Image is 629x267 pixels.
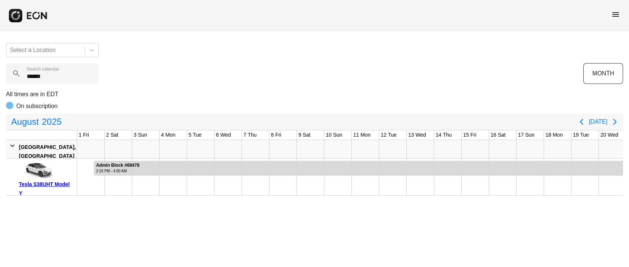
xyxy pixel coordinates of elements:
[611,10,620,19] span: menu
[517,130,536,140] div: 17 Sun
[160,130,177,140] div: 4 Mon
[96,163,140,168] div: Admin Block #68478
[571,130,590,140] div: 19 Tue
[10,114,40,129] span: August
[574,114,589,129] button: Previous page
[19,180,74,198] div: Tesla S38UHT Model Y
[132,130,149,140] div: 3 Sun
[105,130,120,140] div: 2 Sat
[40,114,63,129] span: 2025
[19,161,56,180] img: car
[7,114,66,129] button: August2025
[77,130,91,140] div: 1 Fri
[589,115,607,128] button: [DATE]
[27,66,59,72] label: Search calendar
[607,114,622,129] button: Next page
[16,102,58,111] p: On subscription
[352,130,372,140] div: 11 Mon
[214,130,232,140] div: 6 Wed
[489,130,507,140] div: 16 Sat
[324,130,344,140] div: 10 Sun
[599,130,620,140] div: 20 Wed
[544,130,564,140] div: 18 Mon
[583,63,623,84] button: MONTH
[19,143,76,160] div: [GEOGRAPHIC_DATA], [GEOGRAPHIC_DATA]
[242,130,258,140] div: 7 Thu
[462,130,478,140] div: 15 Fri
[407,130,427,140] div: 13 Wed
[96,168,140,174] div: 2:15 PM - 4:00 AM
[187,130,203,140] div: 5 Tue
[6,90,623,99] p: All times are in EDT
[269,130,283,140] div: 8 Fri
[379,130,398,140] div: 12 Tue
[434,130,453,140] div: 14 Thu
[297,130,312,140] div: 9 Sat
